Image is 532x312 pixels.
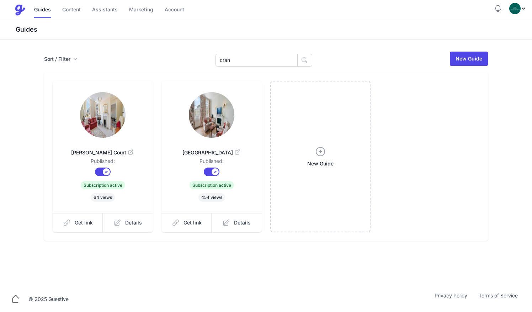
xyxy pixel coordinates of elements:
[473,292,523,306] a: Terms of Service
[509,3,521,14] img: oovs19i4we9w73xo0bfpgswpi0cd
[103,213,153,232] a: Details
[190,181,234,189] span: Subscription active
[307,160,334,167] span: New Guide
[64,158,142,168] dd: Published:
[270,81,371,232] a: New Guide
[125,219,142,226] span: Details
[216,54,298,67] input: Search Guides
[91,193,115,202] span: 64 views
[34,2,51,18] a: Guides
[75,219,93,226] span: Get link
[64,141,142,158] a: [PERSON_NAME] Court
[165,2,184,18] a: Account
[129,2,153,18] a: Marketing
[450,52,488,66] a: New Guide
[81,181,125,189] span: Subscription active
[28,296,69,303] div: © 2025 Guestive
[429,292,473,306] a: Privacy Policy
[212,213,262,232] a: Details
[509,3,526,14] div: Profile Menu
[173,141,250,158] a: [GEOGRAPHIC_DATA]
[198,193,225,202] span: 454 views
[80,92,126,138] img: qn43kddnhqkdk5zv88wwb1yr7rah
[189,92,234,138] img: lnoviaqi6mqt7vxg6bfgdzwzssu3
[161,213,212,232] a: Get link
[14,4,26,16] img: Guestive Guides
[44,55,78,63] button: Sort / Filter
[62,2,81,18] a: Content
[92,2,118,18] a: Assistants
[173,149,250,156] span: [GEOGRAPHIC_DATA]
[234,219,251,226] span: Details
[53,213,103,232] a: Get link
[183,219,202,226] span: Get link
[14,25,532,34] h3: Guides
[173,158,250,168] dd: Published:
[64,149,142,156] span: [PERSON_NAME] Court
[494,4,502,13] button: Notifications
